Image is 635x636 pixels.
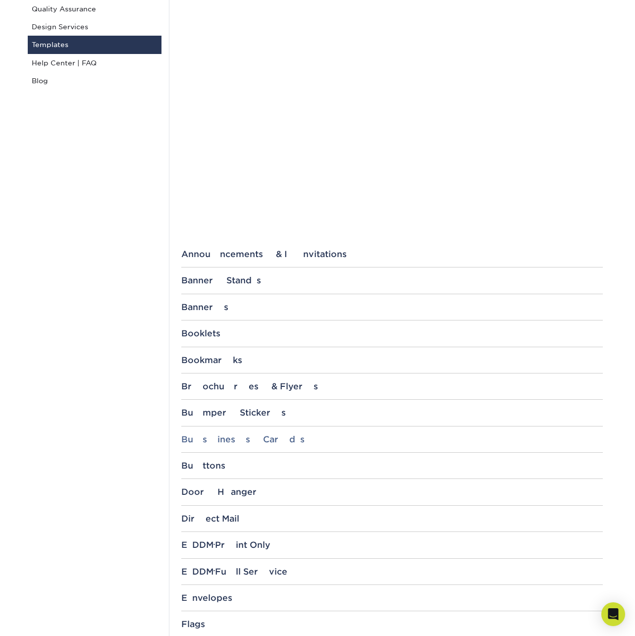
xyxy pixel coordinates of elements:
[181,619,603,629] div: Flags
[2,606,84,633] iframe: Google Customer Reviews
[28,36,161,53] a: Templates
[28,54,161,72] a: Help Center | FAQ
[181,487,603,497] div: Door Hanger
[213,569,215,574] small: ®
[181,302,603,312] div: Banners
[213,543,215,547] small: ®
[181,540,603,550] div: EDDM Print Only
[181,249,603,259] div: Announcements & Invitations
[181,275,603,285] div: Banner Stands
[181,514,603,524] div: Direct Mail
[181,593,603,603] div: Envelopes
[181,328,603,338] div: Booklets
[181,381,603,391] div: Brochures & Flyers
[181,567,603,577] div: EDDM Full Service
[181,355,603,365] div: Bookmarks
[28,18,161,36] a: Design Services
[181,408,603,418] div: Bumper Stickers
[601,602,625,626] div: Open Intercom Messenger
[181,461,603,471] div: Buttons
[181,434,603,444] div: Business Cards
[28,72,161,90] a: Blog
